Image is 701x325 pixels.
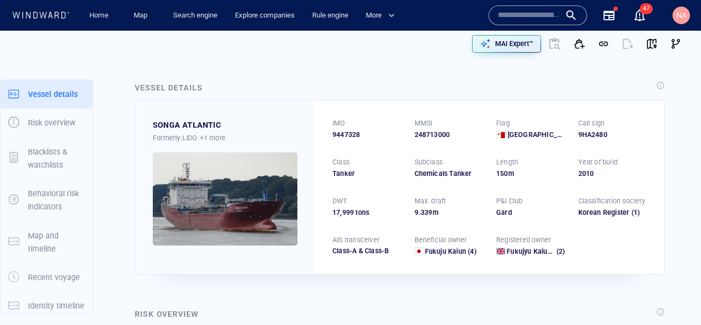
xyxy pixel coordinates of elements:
span: 150 [496,169,508,178]
a: Identity timeline [1,300,93,311]
div: Tanker [332,169,401,179]
button: 47 [627,2,653,28]
img: 5905c35026945158626e2e05_0 [153,152,297,246]
p: Subclass [415,157,443,167]
button: Recent voyage [1,263,93,292]
div: Gard [496,208,565,218]
a: Behavioral risk indicators [1,195,93,205]
button: MAI Expert™ [472,35,541,53]
span: Fukujyu Kaiun/ohrainbow [507,247,588,255]
span: m [433,208,439,216]
a: Vessel details [1,88,93,99]
div: Notification center [633,9,646,22]
span: 9 [415,208,418,216]
span: (4) [466,247,476,256]
button: Identity timeline [1,292,93,320]
span: Fukuju Kaiun [425,247,466,255]
span: 9447328 [332,130,360,140]
p: Call sign [578,118,605,128]
button: View on map [640,32,664,56]
a: Rule engine [308,6,353,25]
p: Max. draft [415,196,446,206]
a: Map [129,6,156,25]
iframe: Chat [654,276,693,317]
div: Chemicals Tanker [415,169,484,179]
button: More [361,6,404,25]
p: +1 more [200,132,226,144]
p: Map and timeline [28,229,85,256]
button: Home [81,6,116,25]
a: Risk overview [1,117,93,128]
span: Class-B [357,247,389,255]
div: Formerly: LIDO [153,132,297,144]
button: Get link [591,32,616,56]
p: DWT [332,196,347,206]
button: Blacklists & watchlists [1,138,93,180]
p: Year of build [578,157,618,167]
p: MMSI [415,118,433,128]
button: Behavioral risk indicators [1,179,93,221]
p: Registered owner [496,235,551,245]
p: Risk overview [28,116,76,129]
p: Classification society [578,196,645,206]
p: Flag [496,118,510,128]
p: Length [496,157,518,167]
a: Home [85,6,113,25]
a: Map and timeline [1,236,93,247]
p: Recent voyage [28,271,80,284]
p: Behavioral risk indicators [28,187,85,214]
p: Identity timeline [28,299,84,312]
div: Korean Register [578,208,630,218]
p: P&I Club [496,196,523,206]
div: Risk overview [135,307,199,321]
a: Fukuju Kaiun (4) [425,247,476,256]
p: Class [332,157,349,167]
span: 47 [640,3,653,14]
span: m [508,169,514,178]
a: Blacklists & watchlists [1,152,93,163]
p: MAI Expert™ [495,39,533,49]
div: 248713000 [415,130,484,140]
span: Class-A [332,247,357,255]
p: Vessel details [28,88,78,101]
span: & [359,247,363,255]
span: NA [676,11,687,20]
span: [GEOGRAPHIC_DATA] [508,130,565,140]
div: 17,999 tons [332,208,401,218]
p: AIS transceiver [332,235,380,245]
span: (1) [630,208,647,218]
span: 339 [421,208,433,216]
span: . [418,208,421,216]
button: Map [125,6,160,25]
button: NA [670,4,692,26]
a: Fukujyu Kaiun/ohrainbow (2) [507,247,565,256]
a: Explore companies [231,6,299,25]
div: SONGA ATLANTIC [153,118,221,132]
div: 9HA2480 [578,130,647,140]
span: (2) [555,247,565,256]
button: Vessel details [1,80,93,109]
p: IMO [332,118,346,128]
a: Search engine [169,6,222,25]
p: Blacklists & watchlists [28,145,85,172]
div: Vessel details [135,81,203,94]
p: Beneficial owner [415,235,467,245]
button: Map and timeline [1,221,93,264]
span: More [366,9,395,22]
button: Risk overview [1,109,93,137]
a: Recent voyage [1,272,93,282]
button: Add to vessel list [567,32,591,56]
div: 2010 [578,169,647,179]
button: Visual Link Analysis [664,32,688,56]
div: Korean Register [578,208,647,218]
